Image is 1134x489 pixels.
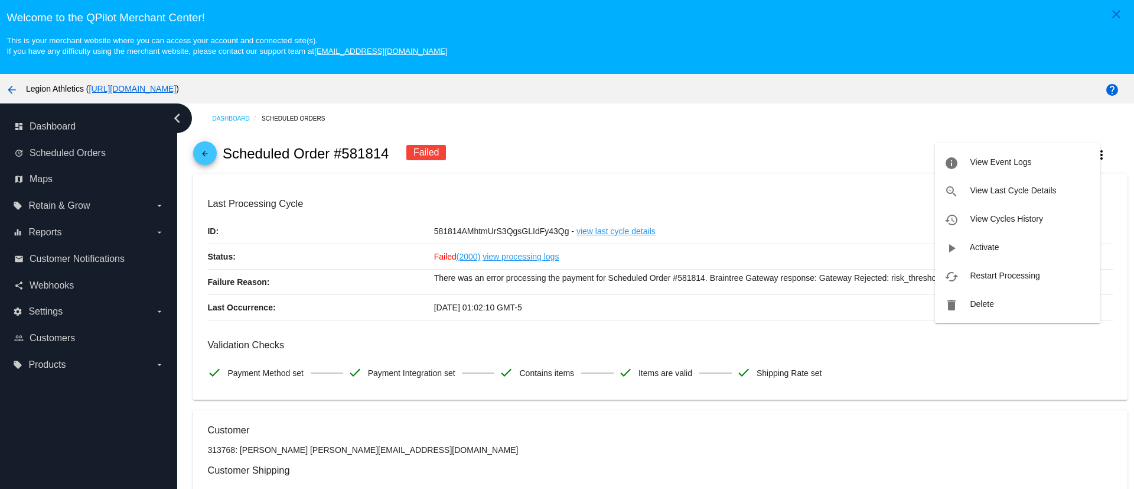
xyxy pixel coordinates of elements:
mat-icon: cached [944,270,959,284]
mat-icon: play_arrow [944,241,959,255]
mat-icon: history [944,213,959,227]
mat-icon: zoom_in [944,184,959,199]
span: Restart Processing [970,271,1039,280]
span: View Cycles History [970,214,1042,224]
mat-icon: info [944,156,959,170]
mat-icon: delete [944,298,959,312]
span: View Last Cycle Details [970,186,1056,195]
span: Activate [970,242,999,252]
span: View Event Logs [970,157,1031,167]
span: Delete [970,299,993,309]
